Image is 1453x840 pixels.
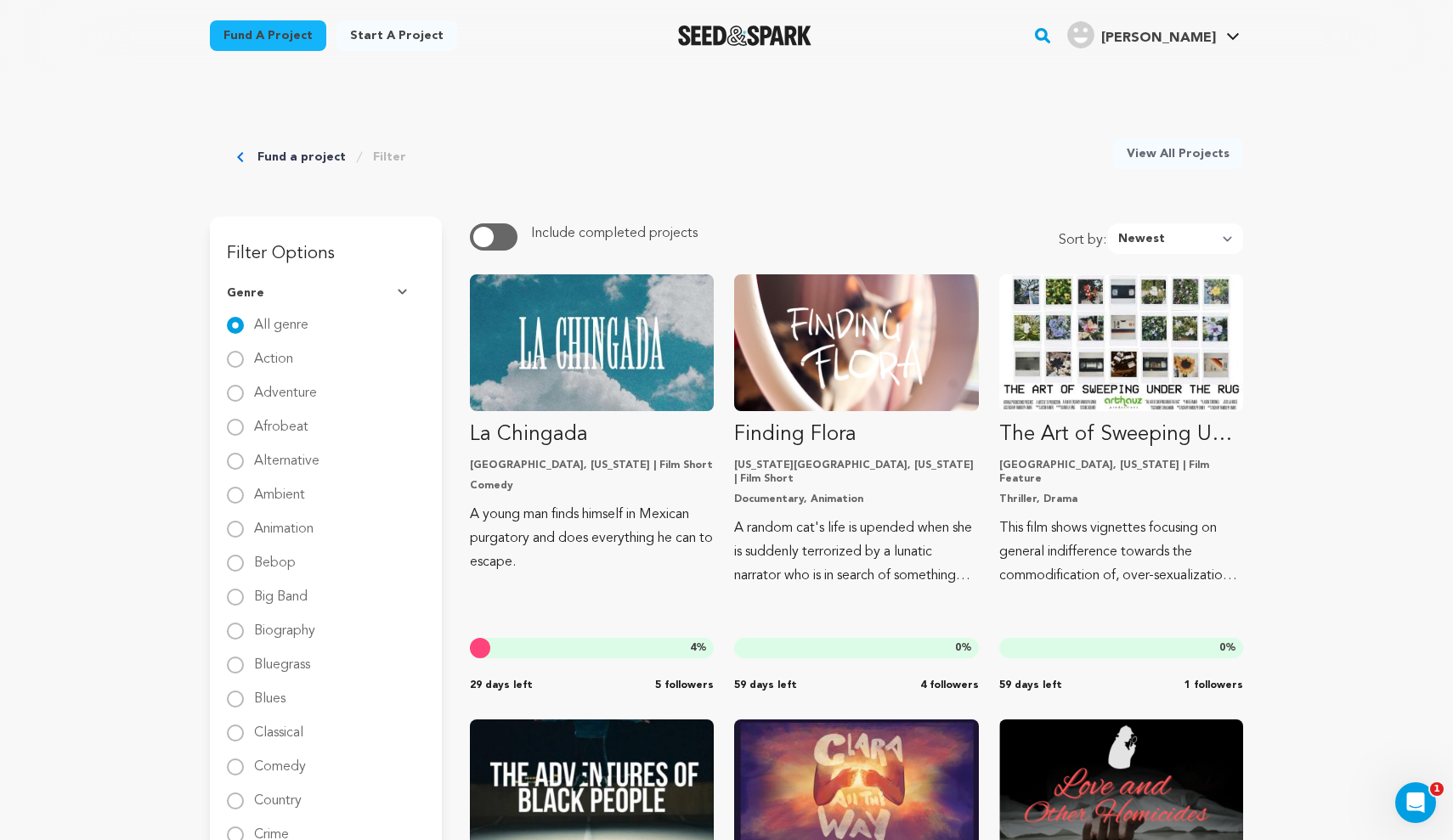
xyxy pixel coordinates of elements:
label: Ambient [254,475,305,502]
p: Finding Flora [734,421,978,448]
img: Seed&Spark Arrow Down Icon [398,289,411,297]
span: 59 days left [999,679,1062,692]
p: A random cat's life is upended when she is suddenly terrorized by a lunatic narrator who is in se... [734,516,978,588]
iframe: Intercom live chat [1395,782,1436,823]
span: 5 followers [655,679,714,692]
a: Seed&Spark Homepage [678,25,811,46]
p: [US_STATE][GEOGRAPHIC_DATA], [US_STATE] | Film Short [734,459,978,486]
a: Fund a project [257,149,346,166]
span: 0 [955,643,961,653]
p: Thriller, Drama [999,493,1243,506]
span: 0 [1219,643,1225,653]
span: 4 [690,643,696,653]
label: Blues [254,679,286,706]
label: Bluegrass [254,645,310,672]
label: Biography [254,611,315,638]
a: Start a project [336,20,457,51]
a: Fund Finding Flora [734,274,978,588]
span: 59 days left [734,679,797,692]
a: Fund a project [210,20,326,51]
button: Genre [227,271,425,315]
p: [GEOGRAPHIC_DATA], [US_STATE] | Film Short [470,459,714,472]
span: % [955,641,972,655]
p: Documentary, Animation [734,493,978,506]
span: 4 followers [920,679,979,692]
span: % [1219,641,1236,655]
p: A young man finds himself in Mexican purgatory and does everything he can to escape. [470,503,714,574]
label: Country [254,781,302,808]
a: Hudson L.'s Profile [1064,18,1243,48]
span: Genre [227,285,264,302]
label: Adventure [254,373,317,400]
span: Hudson L.'s Profile [1064,18,1243,54]
div: Breadcrumb [237,138,406,176]
label: Afrobeat [254,407,308,434]
label: Action [254,339,293,366]
label: Big Band [254,577,308,604]
a: Filter [373,149,406,166]
label: Animation [254,509,314,536]
p: [GEOGRAPHIC_DATA], [US_STATE] | Film Feature [999,459,1243,486]
a: Fund La Chingada [470,274,714,574]
label: Alternative [254,441,319,468]
p: Comedy [470,479,714,493]
span: % [690,641,707,655]
div: Hudson L.'s Profile [1067,21,1216,48]
p: The Art of Sweeping Under The Rug [999,421,1243,448]
span: [PERSON_NAME] [1101,31,1216,45]
span: Include completed projects [531,227,698,240]
h3: Filter Options [210,217,442,271]
label: Classical [254,713,303,740]
label: Bebop [254,543,296,570]
p: This film shows vignettes focusing on general indifference towards the commodification of, over-s... [999,516,1243,588]
span: 1 [1430,782,1444,796]
a: View All Projects [1113,138,1243,169]
label: Comedy [254,747,306,774]
span: 29 days left [470,679,533,692]
span: 1 followers [1184,679,1243,692]
img: Seed&Spark Logo Dark Mode [678,25,811,46]
label: All genre [254,305,308,332]
img: user.png [1067,21,1094,48]
p: La Chingada [470,421,714,448]
span: Sort by: [1059,230,1109,254]
a: Fund The Art of Sweeping Under The Rug [999,274,1243,588]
